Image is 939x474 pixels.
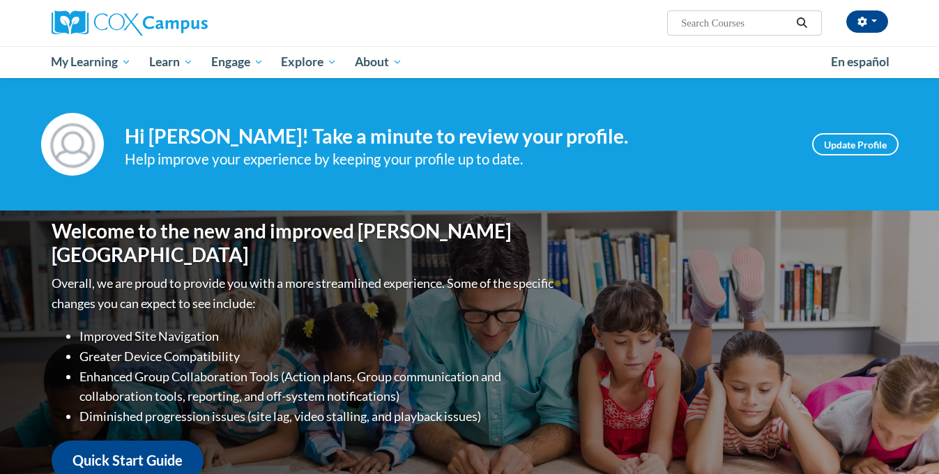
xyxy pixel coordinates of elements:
[52,220,557,266] h1: Welcome to the new and improved [PERSON_NAME][GEOGRAPHIC_DATA]
[79,367,557,407] li: Enhanced Group Collaboration Tools (Action plans, Group communication and collaboration tools, re...
[125,148,791,171] div: Help improve your experience by keeping your profile up to date.
[831,54,890,69] span: En español
[140,46,202,78] a: Learn
[79,346,557,367] li: Greater Device Compatibility
[355,54,402,70] span: About
[272,46,346,78] a: Explore
[812,133,899,155] a: Update Profile
[211,54,264,70] span: Engage
[79,406,557,427] li: Diminished progression issues (site lag, video stalling, and playback issues)
[125,125,791,148] h4: Hi [PERSON_NAME]! Take a minute to review your profile.
[202,46,273,78] a: Engage
[52,10,208,36] img: Cox Campus
[822,47,899,77] a: En español
[43,46,141,78] a: My Learning
[149,54,193,70] span: Learn
[680,15,791,31] input: Search Courses
[52,273,557,314] p: Overall, we are proud to provide you with a more streamlined experience. Some of the specific cha...
[31,46,909,78] div: Main menu
[791,15,812,31] button: Search
[51,54,131,70] span: My Learning
[79,326,557,346] li: Improved Site Navigation
[281,54,337,70] span: Explore
[41,113,104,176] img: Profile Image
[846,10,888,33] button: Account Settings
[52,10,316,36] a: Cox Campus
[346,46,411,78] a: About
